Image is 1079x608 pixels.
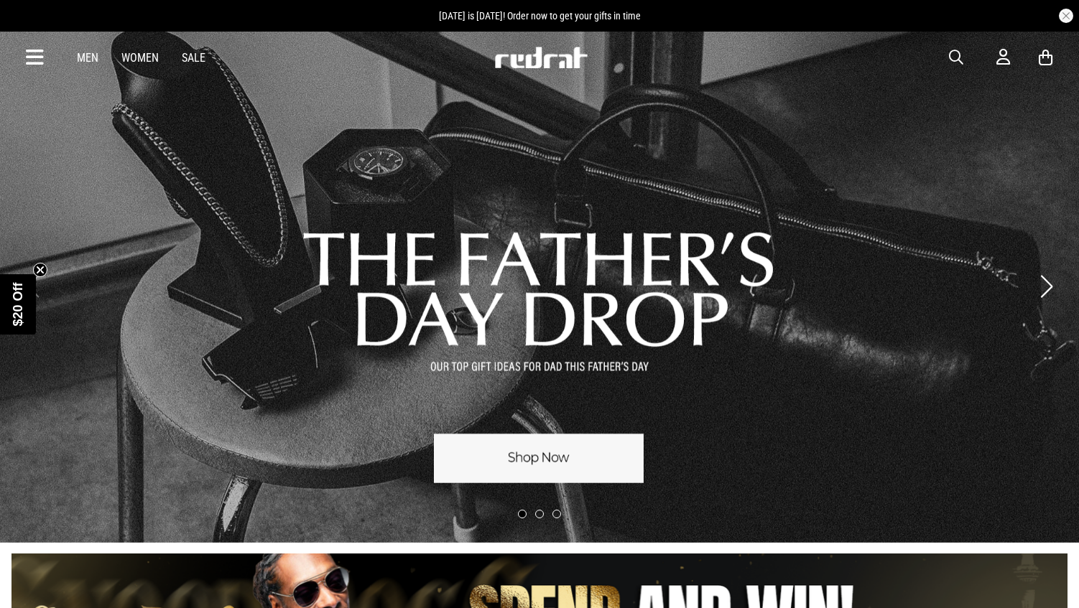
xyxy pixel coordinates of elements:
a: Women [121,51,159,65]
span: [DATE] is [DATE]! Order now to get your gifts in time [439,10,641,22]
img: Redrat logo [494,47,588,68]
a: Sale [182,51,205,65]
button: Previous slide [23,271,42,302]
button: Close teaser [33,263,47,277]
a: Men [77,51,98,65]
button: Next slide [1037,271,1056,302]
span: $20 Off [11,282,25,326]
